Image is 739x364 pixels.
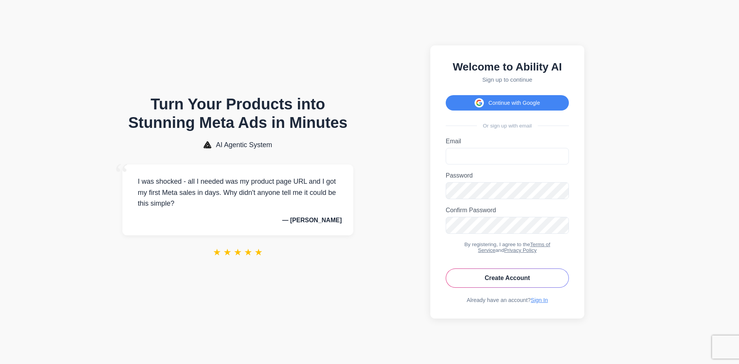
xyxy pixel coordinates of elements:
[446,76,569,83] p: Sign up to continue
[446,268,569,288] button: Create Account
[223,247,232,258] span: ★
[122,95,353,132] h1: Turn Your Products into Stunning Meta Ads in Minutes
[244,247,252,258] span: ★
[115,157,129,192] span: “
[446,61,569,73] h2: Welcome to Ability AI
[134,176,342,209] p: I was shocked - all I needed was my product page URL and I got my first Meta sales in days. Why d...
[446,123,569,129] div: Or sign up with email
[134,217,342,224] p: — [PERSON_NAME]
[531,297,548,303] a: Sign In
[446,297,569,303] div: Already have an account?
[446,138,569,145] label: Email
[446,207,569,214] label: Confirm Password
[213,247,221,258] span: ★
[216,141,272,149] span: AI Agentic System
[504,247,537,253] a: Privacy Policy
[446,172,569,179] label: Password
[446,95,569,111] button: Continue with Google
[446,242,569,253] div: By registering, I agree to the and
[254,247,263,258] span: ★
[234,247,242,258] span: ★
[478,242,550,253] a: Terms of Service
[204,141,211,148] img: AI Agentic System Logo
